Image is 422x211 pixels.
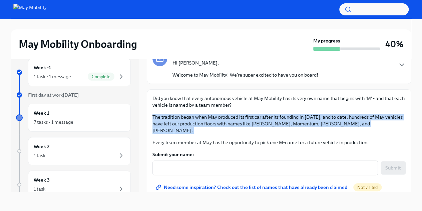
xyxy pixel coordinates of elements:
[34,64,51,71] h6: Week -1
[16,137,131,165] a: Week 21 task
[313,37,340,44] strong: My progress
[16,58,131,86] a: Week -11 task • 1 messageComplete
[385,38,403,50] h3: 40%
[16,104,131,132] a: Week 17 tasks • 1 message
[16,92,131,98] a: First day at work[DATE]
[34,176,50,184] h6: Week 3
[88,74,114,79] span: Complete
[34,73,71,80] div: 1 task • 1 message
[172,60,318,66] p: Hi [PERSON_NAME],
[34,152,45,159] div: 1 task
[152,114,406,134] p: The tradition began when May produced its first car after its founding in [DATE], and to date, hu...
[34,143,50,150] h6: Week 2
[63,92,79,98] strong: [DATE]
[16,171,131,199] a: Week 31 task
[152,181,352,194] a: Need some inspiration? Check out the list of names that have already been claimed
[152,95,406,108] p: Did you know that every autonomous vehicle at May Mobility has its very own name that begins with...
[34,109,49,117] h6: Week 1
[19,37,137,51] h2: May Mobility Onboarding
[157,184,347,191] span: Need some inspiration? Check out the list of names that have already been claimed
[13,4,47,15] img: May Mobility
[152,139,406,146] p: Every team member at May has the opportunity to pick one M-name for a future vehicle in production.
[28,92,79,98] span: First day at work
[152,151,406,158] label: Submit your name:
[34,186,45,192] div: 1 task
[172,72,318,78] p: Welcome to May Mobility! We're super excited to have you on board!
[353,185,382,190] span: Not visited
[34,119,73,125] div: 7 tasks • 1 message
